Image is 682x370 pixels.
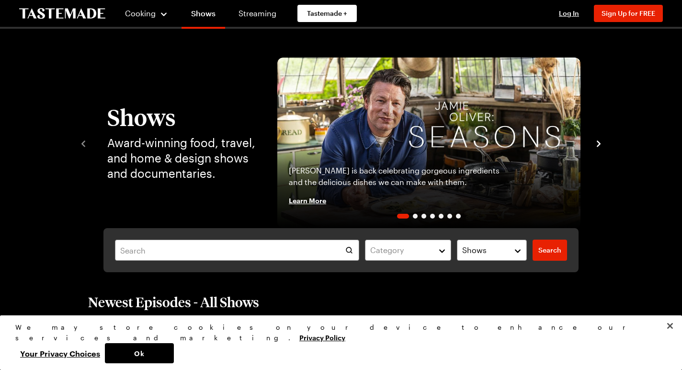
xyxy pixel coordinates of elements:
a: Shows [182,2,225,29]
span: Cooking [125,9,156,18]
button: Sign Up for FREE [594,5,663,22]
h1: Shows [107,104,258,129]
div: 1 / 7 [277,58,580,228]
span: Go to slide 3 [421,214,426,219]
input: Search [115,240,359,261]
button: Ok [105,343,174,363]
p: [PERSON_NAME] is back celebrating gorgeous ingredients and the delicious dishes we can make with ... [289,165,513,188]
a: Jamie Oliver: Seasons[PERSON_NAME] is back celebrating gorgeous ingredients and the delicious dis... [277,58,580,228]
span: Go to slide 2 [413,214,418,219]
button: Shows [457,240,527,261]
span: Search [538,245,561,255]
span: Shows [462,244,487,256]
span: Go to slide 6 [447,214,452,219]
span: Tastemade + [307,9,347,18]
button: navigate to next item [594,137,603,149]
span: Log In [559,9,579,17]
div: Category [370,244,432,256]
span: Learn More [289,196,326,205]
span: Go to slide 7 [456,214,461,219]
img: Jamie Oliver: Seasons [277,58,580,228]
button: Your Privacy Choices [15,343,105,363]
button: navigate to previous item [79,137,88,149]
p: Award-winning food, travel, and home & design shows and documentaries. [107,135,258,181]
span: Go to slide 5 [439,214,443,219]
button: Close [659,315,681,336]
div: Privacy [15,322,659,363]
span: Go to slide 1 [397,214,409,219]
a: More information about your privacy, opens in a new tab [299,333,345,342]
a: Tastemade + [297,5,357,22]
button: Cooking [125,2,168,25]
span: Go to slide 4 [430,214,435,219]
a: To Tastemade Home Page [19,8,105,19]
h2: Newest Episodes - All Shows [88,293,259,311]
div: We may store cookies on your device to enhance our services and marketing. [15,322,659,343]
span: Sign Up for FREE [602,9,655,17]
a: filters [533,240,567,261]
button: Log In [550,9,588,18]
button: Category [365,240,451,261]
